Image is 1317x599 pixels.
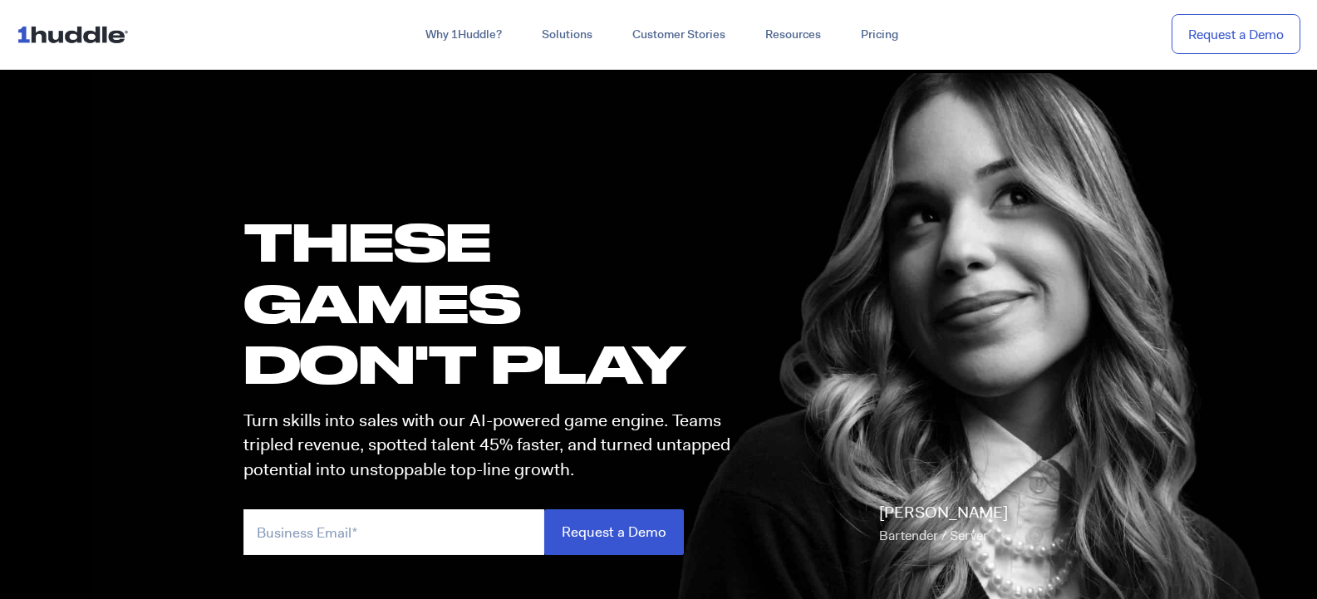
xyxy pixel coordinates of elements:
[405,20,522,50] a: Why 1Huddle?
[745,20,841,50] a: Resources
[612,20,745,50] a: Customer Stories
[243,509,544,555] input: Business Email*
[243,211,745,394] h1: these GAMES DON'T PLAY
[879,501,1008,547] p: [PERSON_NAME]
[17,18,135,50] img: ...
[522,20,612,50] a: Solutions
[544,509,684,555] input: Request a Demo
[1172,14,1300,55] a: Request a Demo
[879,527,988,544] span: Bartender / Server
[841,20,918,50] a: Pricing
[243,409,745,482] p: Turn skills into sales with our AI-powered game engine. Teams tripled revenue, spotted talent 45%...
